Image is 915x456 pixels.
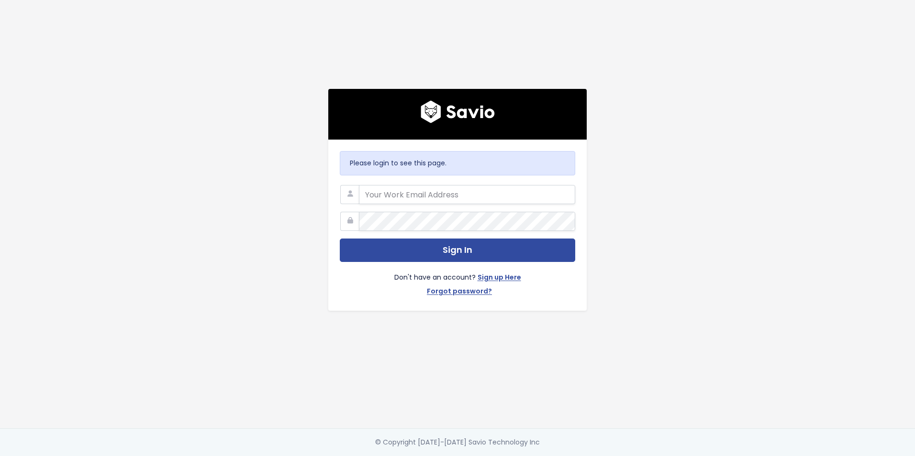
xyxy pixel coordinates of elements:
[375,436,540,448] div: © Copyright [DATE]-[DATE] Savio Technology Inc
[340,262,575,299] div: Don't have an account?
[359,185,575,204] input: Your Work Email Address
[427,285,492,299] a: Forgot password?
[478,271,521,285] a: Sign up Here
[350,157,565,169] p: Please login to see this page.
[421,100,495,123] img: logo600x187.a314fd40982d.png
[340,239,575,262] button: Sign In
